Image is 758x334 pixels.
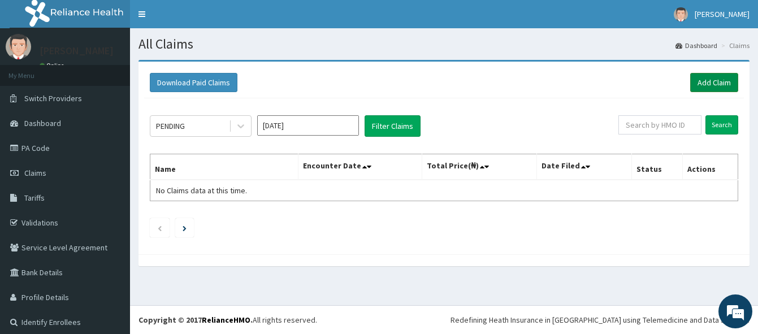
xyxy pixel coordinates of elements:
[683,154,738,180] th: Actions
[130,305,758,334] footer: All rights reserved.
[138,315,253,325] strong: Copyright © 2017 .
[674,7,688,21] img: User Image
[40,46,114,56] p: [PERSON_NAME]
[24,193,45,203] span: Tariffs
[6,34,31,59] img: User Image
[298,154,422,180] th: Encounter Date
[695,9,750,19] span: [PERSON_NAME]
[675,41,717,50] a: Dashboard
[24,118,61,128] span: Dashboard
[40,62,67,70] a: Online
[202,315,250,325] a: RelianceHMO
[631,154,682,180] th: Status
[150,73,237,92] button: Download Paid Claims
[138,37,750,51] h1: All Claims
[536,154,631,180] th: Date Filed
[24,168,46,178] span: Claims
[618,115,702,135] input: Search by HMO ID
[451,314,750,326] div: Redefining Heath Insurance in [GEOGRAPHIC_DATA] using Telemedicine and Data Science!
[156,120,185,132] div: PENDING
[157,223,162,233] a: Previous page
[257,115,359,136] input: Select Month and Year
[150,154,298,180] th: Name
[422,154,536,180] th: Total Price(₦)
[183,223,187,233] a: Next page
[705,115,738,135] input: Search
[156,185,247,196] span: No Claims data at this time.
[718,41,750,50] li: Claims
[24,93,82,103] span: Switch Providers
[365,115,421,137] button: Filter Claims
[690,73,738,92] a: Add Claim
